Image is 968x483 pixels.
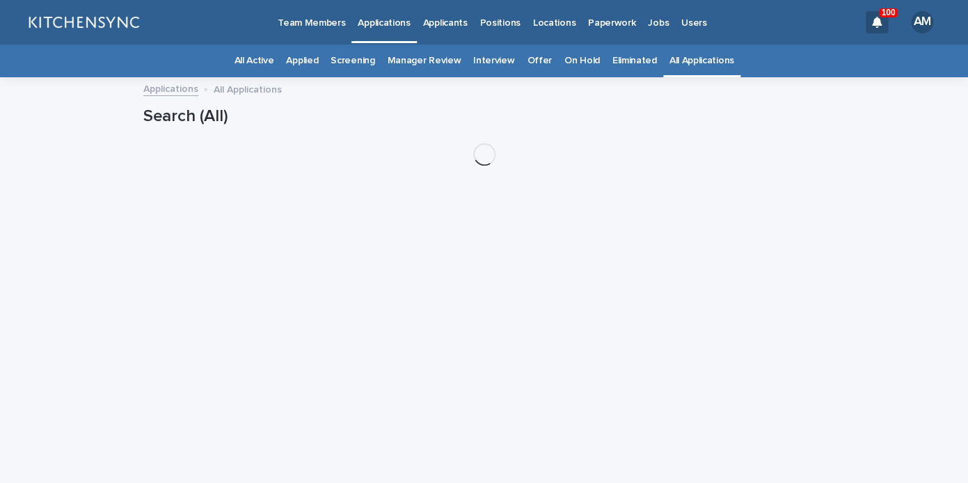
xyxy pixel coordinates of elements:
div: AM [911,11,933,33]
a: On Hold [564,45,600,77]
a: All Active [234,45,273,77]
a: All Applications [669,45,734,77]
a: Applications [143,80,198,96]
img: lGNCzQTxQVKGkIr0XjOy [28,8,139,36]
a: Screening [331,45,374,77]
p: All Applications [214,81,282,96]
a: Applied [286,45,318,77]
div: 100 [866,11,888,33]
p: 100 [881,8,895,17]
h1: Search (All) [143,106,825,127]
a: Eliminated [612,45,657,77]
a: Interview [473,45,514,77]
a: Offer [527,45,551,77]
a: Manager Review [387,45,461,77]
